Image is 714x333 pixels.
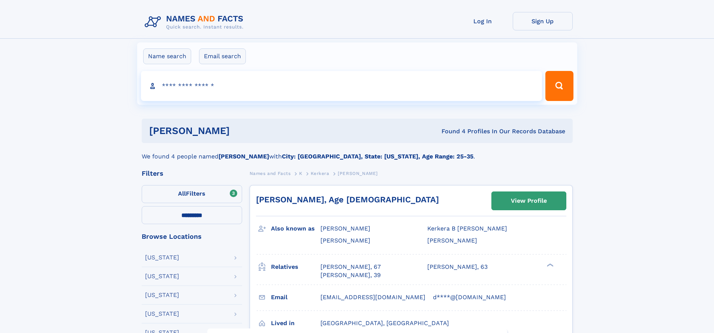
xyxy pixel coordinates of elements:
div: Browse Locations [142,233,242,240]
div: ❯ [545,262,554,267]
a: [PERSON_NAME], Age [DEMOGRAPHIC_DATA] [256,195,439,204]
a: Log In [453,12,513,30]
span: [PERSON_NAME] [320,237,370,244]
a: K [299,169,302,178]
a: View Profile [492,192,566,210]
a: Names and Facts [250,169,291,178]
div: [US_STATE] [145,292,179,298]
div: [US_STATE] [145,311,179,317]
div: We found 4 people named with . [142,143,573,161]
span: [GEOGRAPHIC_DATA], [GEOGRAPHIC_DATA] [320,319,449,327]
a: [PERSON_NAME], 39 [320,271,381,279]
div: View Profile [511,192,547,209]
label: Name search [143,48,191,64]
span: Kerkera [311,171,329,176]
span: All [178,190,186,197]
a: [PERSON_NAME], 63 [427,263,488,271]
div: Filters [142,170,242,177]
a: Kerkera [311,169,329,178]
h1: [PERSON_NAME] [149,126,336,136]
span: [PERSON_NAME] [320,225,370,232]
div: Found 4 Profiles In Our Records Database [335,127,565,136]
img: Logo Names and Facts [142,12,250,32]
h3: Lived in [271,317,320,330]
h3: Also known as [271,222,320,235]
b: City: [GEOGRAPHIC_DATA], State: [US_STATE], Age Range: 25-35 [282,153,473,160]
div: [US_STATE] [145,255,179,261]
span: [PERSON_NAME] [427,237,477,244]
a: Sign Up [513,12,573,30]
span: Kerkera B [PERSON_NAME] [427,225,507,232]
input: search input [141,71,542,101]
h3: Relatives [271,261,320,273]
span: [EMAIL_ADDRESS][DOMAIN_NAME] [320,294,425,301]
a: [PERSON_NAME], 67 [320,263,381,271]
span: K [299,171,302,176]
h3: Email [271,291,320,304]
button: Search Button [545,71,573,101]
label: Filters [142,185,242,203]
div: [US_STATE] [145,273,179,279]
label: Email search [199,48,246,64]
b: [PERSON_NAME] [219,153,269,160]
span: [PERSON_NAME] [338,171,378,176]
